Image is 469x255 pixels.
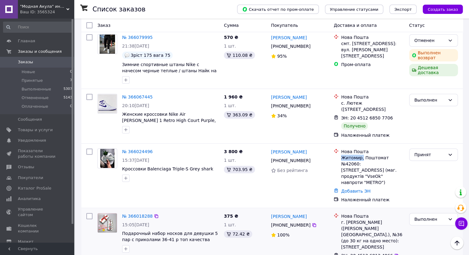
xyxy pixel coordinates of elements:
[18,207,57,218] span: Управление сайтом
[122,44,149,48] span: 21:38[DATE]
[271,94,307,100] a: [PERSON_NAME]
[341,94,404,100] div: Нова Пошта
[20,9,74,15] div: Ваш ID: 3565324
[70,104,72,109] span: 0
[98,213,117,232] img: Фото товару
[122,158,149,163] span: 15:37[DATE]
[122,214,153,219] a: № 366018288
[271,23,298,28] span: Покупатель
[341,148,404,155] div: Нова Пошта
[18,117,42,122] span: Сообщения
[423,5,463,14] button: Создать заказ
[97,213,117,233] a: Фото товару
[122,112,216,135] a: Женские кроссовки Nike Air [PERSON_NAME] 1 Retro High Court Purple, белые кожаные найк аир джорда...
[414,97,445,103] div: Выполнен
[70,69,72,75] span: 0
[341,132,404,138] div: Наложенный платеж
[122,94,153,99] a: № 366067445
[414,151,445,158] div: Принят
[97,23,110,28] span: Заказ
[270,156,312,165] div: [PHONE_NUMBER]
[341,219,404,250] div: г. [PERSON_NAME] ([PERSON_NAME][GEOGRAPHIC_DATA].), №36 (до 30 кг на одно место): [STREET_ADDRESS]
[334,23,376,28] span: Доставка и оплата
[100,149,115,168] img: Фото товару
[341,61,404,68] div: Пром-оплата
[18,127,53,133] span: Товары и услуги
[122,222,149,227] span: 15:05[DATE]
[417,6,463,11] a: Создать заказ
[97,148,117,168] a: Фото товару
[18,138,46,143] span: Уведомления
[224,94,243,99] span: 1 960 ₴
[64,86,72,92] span: 5307
[125,53,130,58] img: :speech_balloon:
[122,62,216,79] a: Зимние спортивные штаны Nike с начесом черные теплые / штаны Найк на зиму на флисе черного цвета ...
[18,148,57,159] span: Показатели работы компании
[224,44,236,48] span: 1 шт.
[18,239,34,245] span: Маркет
[414,216,445,223] div: Выполнен
[237,5,319,14] button: Скачать отчет по пром-оплате
[122,35,153,40] a: № 366079995
[341,189,370,194] a: Добавить ЭН
[224,111,255,119] div: 363.09 ₴
[341,115,393,120] span: ЭН: 20 4512 6850 7706
[341,122,368,130] div: Получено
[18,49,62,54] span: Заказы и сообщения
[270,102,312,110] div: [PHONE_NUMBER]
[22,104,48,109] span: Оплаченные
[20,4,66,9] span: "Модная Акула" интернет магазин одежды и обуви
[389,5,417,14] button: Экспорт
[270,42,312,51] div: [PHONE_NUMBER]
[224,222,236,227] span: 1 шт.
[341,155,404,186] div: Житомир, Поштомат №42060: [STREET_ADDRESS] (маг. продуктів "VseOk" навпроти "METRO")
[341,197,404,203] div: Наложенный платеж
[224,35,238,40] span: 570 ₴
[242,6,314,12] span: Скачать отчет по пром-оплате
[100,35,115,54] img: Фото товару
[22,78,43,83] span: Принятые
[277,232,290,237] span: 100%
[18,175,43,181] span: Покупатели
[341,100,404,112] div: с. Лютеж ([STREET_ADDRESS]
[18,186,51,191] span: Каталог ProSale
[224,230,252,238] div: 72.42 ₴
[224,52,255,59] div: 110.08 ₴
[271,35,307,41] a: [PERSON_NAME]
[224,166,255,173] div: 703.95 ₴
[224,214,238,219] span: 375 ₴
[18,164,34,170] span: Отзывы
[428,7,458,12] span: Создать заказ
[341,34,404,40] div: Нова Пошта
[409,64,458,76] div: Дешевая доставка
[18,223,57,234] span: Кошелек компании
[455,217,467,230] button: Чат с покупателем
[18,38,35,44] span: Главная
[450,236,463,249] button: Наверх
[271,213,307,219] a: [PERSON_NAME]
[93,6,146,13] h1: Список заказов
[122,166,213,171] span: Кроссовки Balenciaga Triple-S Grey shark
[409,49,458,61] div: Выполнен возврат
[97,34,117,54] a: Фото товару
[122,103,149,108] span: 20:10[DATE]
[270,221,312,229] div: [PHONE_NUMBER]
[325,5,383,14] button: Управление статусами
[330,7,378,12] span: Управление статусами
[341,40,404,59] div: смт. [STREET_ADDRESS]: вул. [PERSON_NAME][STREET_ADDRESS]
[131,53,170,58] span: Зріст 175 вага 75
[64,95,72,101] span: 5143
[271,149,307,155] a: [PERSON_NAME]
[22,69,35,75] span: Новые
[224,23,239,28] span: Сумма
[277,113,287,118] span: 34%
[224,103,236,108] span: 1 шт.
[122,231,218,248] a: Подарочный набор носков для девушки 5 пар с приколами 36-41 р топ качества shark
[98,94,117,113] img: Фото товару
[409,23,425,28] span: Статус
[122,149,153,154] a: № 366024496
[414,37,445,44] div: Отменен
